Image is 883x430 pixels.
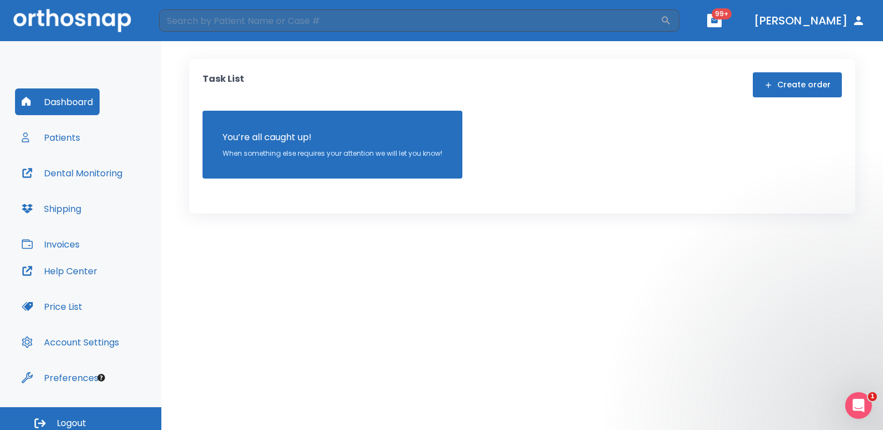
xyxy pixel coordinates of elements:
[845,392,872,419] iframe: Intercom live chat
[57,417,86,429] span: Logout
[15,364,105,391] button: Preferences
[15,195,88,222] button: Shipping
[15,329,126,355] button: Account Settings
[868,392,877,401] span: 1
[15,231,86,258] button: Invoices
[15,160,129,186] button: Dental Monitoring
[223,131,442,144] p: You’re all caught up!
[15,293,89,320] button: Price List
[15,258,104,284] button: Help Center
[96,373,106,383] div: Tooltip anchor
[203,72,244,97] p: Task List
[660,170,883,400] iframe: Intercom notifications message
[749,11,870,31] button: [PERSON_NAME]
[159,9,660,32] input: Search by Patient Name or Case #
[13,9,131,32] img: Orthosnap
[15,88,100,115] button: Dashboard
[223,149,442,159] p: When something else requires your attention we will let you know!
[753,72,842,97] button: Create order
[15,124,87,151] button: Patients
[712,8,732,19] span: 99+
